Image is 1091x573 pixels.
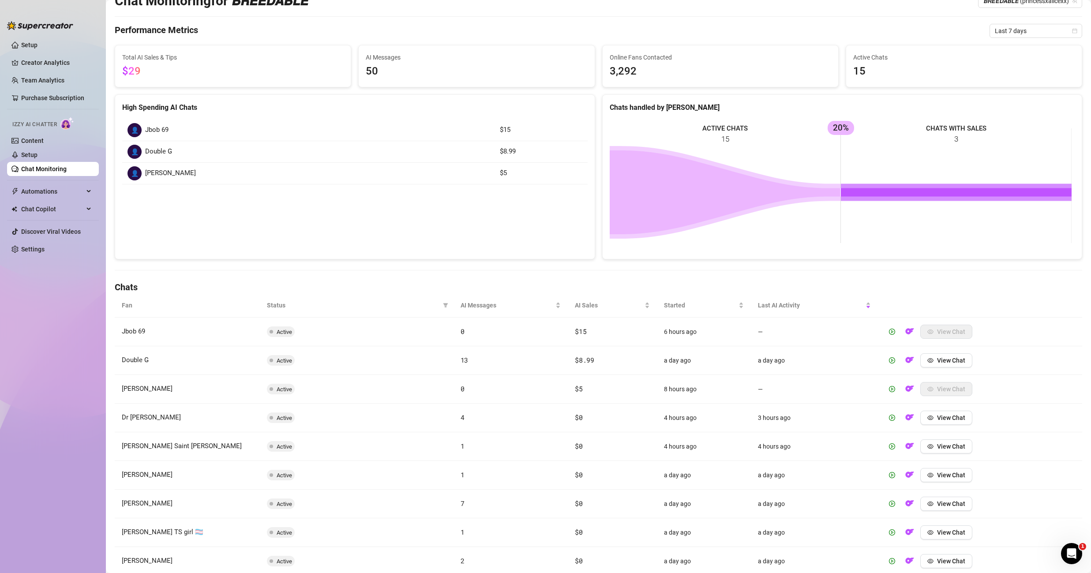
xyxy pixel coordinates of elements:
[927,357,934,363] span: eye
[751,432,878,461] td: 4 hours ago
[454,293,568,318] th: AI Messages
[937,357,965,364] span: View Chat
[657,375,751,404] td: 8 hours ago
[853,52,1075,62] span: Active Chats
[122,52,344,62] span: Total AI Sales & Tips
[657,461,751,490] td: a day ago
[11,206,17,212] img: Chat Copilot
[903,554,917,568] button: OF
[903,559,917,566] a: OF
[903,525,917,539] button: OF
[21,202,84,216] span: Chat Copilot
[461,556,465,565] span: 2
[905,327,914,336] img: OF
[122,442,242,450] span: [PERSON_NAME] Saint [PERSON_NAME]
[461,384,465,393] span: 0
[903,330,917,337] a: OF
[751,375,878,404] td: —
[905,528,914,536] img: OF
[127,145,142,159] div: 👤
[751,404,878,432] td: 3 hours ago
[903,502,917,509] a: OF
[277,386,292,393] span: Active
[21,184,84,198] span: Automations
[145,125,169,135] span: Jbob 69
[366,63,587,80] span: 50
[575,470,582,479] span: $0
[751,293,878,318] th: Last AI Activity
[115,281,1082,293] h4: Chats
[21,165,67,172] a: Chat Monitoring
[122,65,141,77] span: $29
[277,329,292,335] span: Active
[905,442,914,450] img: OF
[1079,543,1086,550] span: 1
[461,300,554,310] span: AI Messages
[461,528,465,536] span: 1
[903,325,917,339] button: OF
[122,413,181,421] span: Dr [PERSON_NAME]
[21,246,45,253] a: Settings
[903,439,917,453] button: OF
[277,415,292,421] span: Active
[145,168,196,179] span: [PERSON_NAME]
[610,63,831,80] span: 3,292
[927,443,934,449] span: eye
[657,346,751,375] td: a day ago
[937,529,965,536] span: View Chat
[277,472,292,479] span: Active
[903,416,917,423] a: OF
[751,318,878,346] td: —
[903,411,917,425] button: OF
[11,188,19,195] span: thunderbolt
[927,558,934,564] span: eye
[21,41,37,49] a: Setup
[905,413,914,422] img: OF
[366,52,587,62] span: AI Messages
[127,123,142,137] div: 👤
[12,120,57,129] span: Izzy AI Chatter
[1072,28,1077,34] span: calendar
[903,353,917,367] button: OF
[905,384,914,393] img: OF
[500,125,582,135] article: $15
[122,528,203,536] span: [PERSON_NAME] TS girl 🏳️‍⚧️
[277,501,292,507] span: Active
[575,442,582,450] span: $0
[21,77,64,84] a: Team Analytics
[905,556,914,565] img: OF
[920,554,972,568] button: View Chat
[751,518,878,547] td: a day ago
[277,443,292,450] span: Active
[122,471,172,479] span: [PERSON_NAME]
[903,382,917,396] button: OF
[903,359,917,366] a: OF
[610,102,1075,113] div: Chats handled by [PERSON_NAME]
[21,228,81,235] a: Discover Viral Videos
[920,525,972,539] button: View Chat
[575,528,582,536] span: $0
[927,472,934,478] span: eye
[657,318,751,346] td: 6 hours ago
[927,501,934,507] span: eye
[575,556,582,565] span: $0
[461,413,465,422] span: 4
[21,137,44,144] a: Content
[122,102,588,113] div: High Spending AI Chats
[937,472,965,479] span: View Chat
[937,558,965,565] span: View Chat
[920,411,972,425] button: View Chat
[920,353,972,367] button: View Chat
[937,443,965,450] span: View Chat
[122,557,172,565] span: [PERSON_NAME]
[145,146,172,157] span: Double G
[920,382,972,396] button: View Chat
[657,518,751,547] td: a day ago
[575,499,582,508] span: $0
[7,21,73,30] img: logo-BBDzfeDw.svg
[903,468,917,482] button: OF
[115,24,198,38] h4: Performance Metrics
[903,387,917,394] a: OF
[500,146,582,157] article: $8.99
[575,384,582,393] span: $5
